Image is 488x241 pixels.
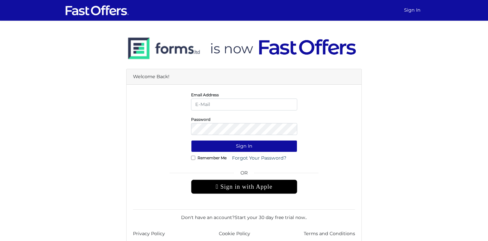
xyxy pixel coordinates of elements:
[228,152,290,164] a: Forgot Your Password?
[191,180,297,194] div: Sign in with Apple
[191,169,297,180] span: OR
[198,157,227,159] label: Remember Me
[191,99,297,110] input: E-Mail
[235,215,306,220] a: Start your 30 day free trial now.
[191,140,297,152] button: Sign In
[219,230,250,237] a: Cookie Policy
[402,4,423,16] a: Sign In
[133,209,355,221] div: Don't have an account? .
[133,230,165,237] a: Privacy Policy
[304,230,355,237] a: Terms and Conditions
[191,94,219,96] label: Email Address
[191,119,210,120] label: Password
[127,69,361,85] div: Welcome Back!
